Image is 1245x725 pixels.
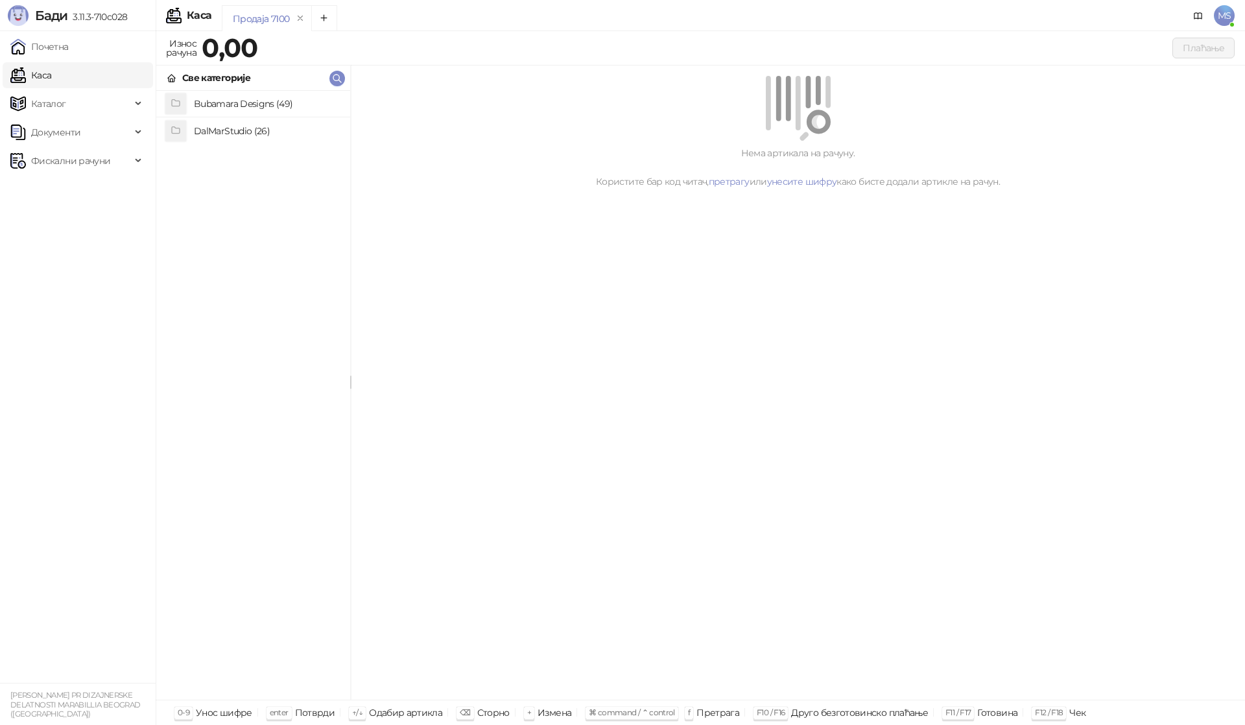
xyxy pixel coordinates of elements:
[233,12,289,26] div: Продаја 7100
[1188,5,1209,26] a: Документација
[477,704,510,721] div: Сторно
[767,176,837,187] a: унесите шифру
[31,148,110,174] span: Фискални рачуни
[10,62,51,88] a: Каса
[696,704,739,721] div: Претрага
[1214,5,1235,26] span: MS
[709,176,750,187] a: претрагу
[757,707,785,717] span: F10 / F16
[1069,704,1085,721] div: Чек
[194,121,340,141] h4: DalMarStudio (26)
[182,71,250,85] div: Све категорије
[688,707,690,717] span: f
[366,146,1229,189] div: Нема артикала на рачуну. Користите бар код читач, или како бисте додали артикле на рачун.
[187,10,211,21] div: Каса
[311,5,337,31] button: Add tab
[460,707,470,717] span: ⌫
[527,707,531,717] span: +
[1035,707,1063,717] span: F12 / F18
[31,119,80,145] span: Документи
[292,13,309,24] button: remove
[589,707,675,717] span: ⌘ command / ⌃ control
[31,91,66,117] span: Каталог
[10,34,69,60] a: Почетна
[10,691,140,719] small: [PERSON_NAME] PR DIZAJNERSKE DELATNOSTI MARABILLIA BEOGRAD ([GEOGRAPHIC_DATA])
[196,704,252,721] div: Унос шифре
[35,8,67,23] span: Бади
[178,707,189,717] span: 0-9
[8,5,29,26] img: Logo
[538,704,571,721] div: Измена
[1172,38,1235,58] button: Плаћање
[945,707,971,717] span: F11 / F17
[67,11,127,23] span: 3.11.3-710c028
[791,704,928,721] div: Друго безготовинско плаћање
[156,91,350,700] div: grid
[194,93,340,114] h4: Bubamara Designs (49)
[369,704,442,721] div: Одабир артикла
[163,35,199,61] div: Износ рачуна
[352,707,362,717] span: ↑/↓
[295,704,335,721] div: Потврди
[202,32,257,64] strong: 0,00
[270,707,289,717] span: enter
[977,704,1017,721] div: Готовина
